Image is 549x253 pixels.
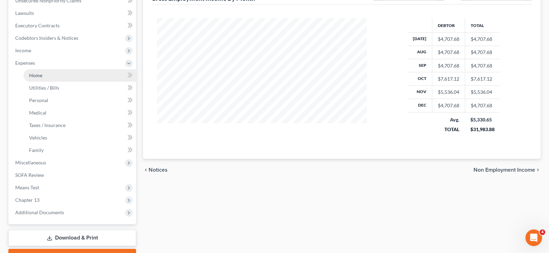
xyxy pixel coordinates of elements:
[24,94,136,107] a: Personal
[15,22,60,28] span: Executory Contracts
[24,132,136,144] a: Vehicles
[465,46,500,59] td: $4,707.68
[15,10,34,16] span: Lawsuits
[407,85,432,99] th: Nov
[24,107,136,119] a: Medical
[465,72,500,85] td: $7,617.12
[149,167,168,173] span: Notices
[24,144,136,156] a: Family
[143,167,168,173] button: chevron_left Notices
[29,97,48,103] span: Personal
[432,18,465,32] th: Debtor
[465,85,500,99] td: $5,536.04
[407,46,432,59] th: Aug
[470,116,495,123] div: $5,330.65
[29,110,46,116] span: Medical
[10,7,136,19] a: Lawsuits
[407,99,432,112] th: Dec
[15,197,39,203] span: Chapter 13
[15,209,64,215] span: Additional Documents
[438,102,459,109] div: $4,707.68
[473,167,541,173] button: Non Employment Income chevron_right
[473,167,535,173] span: Non Employment Income
[407,72,432,85] th: Oct
[15,35,78,41] span: Codebtors Insiders & Notices
[437,116,459,123] div: Avg.
[535,167,541,173] i: chevron_right
[438,62,459,69] div: $4,707.68
[470,126,495,133] div: $31,983.88
[10,19,136,32] a: Executory Contracts
[15,47,31,53] span: Income
[465,99,500,112] td: $4,707.68
[10,169,136,181] a: SOFA Review
[15,160,46,165] span: Miscellaneous
[465,33,500,46] td: $4,707.68
[438,89,459,96] div: $5,536.04
[29,85,59,91] span: Utilities / Bills
[15,60,35,66] span: Expenses
[143,167,149,173] i: chevron_left
[15,184,39,190] span: Means Test
[24,119,136,132] a: Taxes / Insurance
[15,172,44,178] span: SOFA Review
[465,59,500,72] td: $4,707.68
[438,36,459,43] div: $4,707.68
[437,126,459,133] div: TOTAL
[407,33,432,46] th: [DATE]
[29,147,44,153] span: Family
[29,122,65,128] span: Taxes / Insurance
[29,72,42,78] span: Home
[525,229,542,246] iframe: Intercom live chat
[407,59,432,72] th: Sep
[465,18,500,32] th: Total
[24,69,136,82] a: Home
[8,230,136,246] a: Download & Print
[29,135,47,141] span: Vehicles
[24,82,136,94] a: Utilities / Bills
[540,229,545,235] span: 4
[438,75,459,82] div: $7,617.12
[438,49,459,56] div: $4,707.68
